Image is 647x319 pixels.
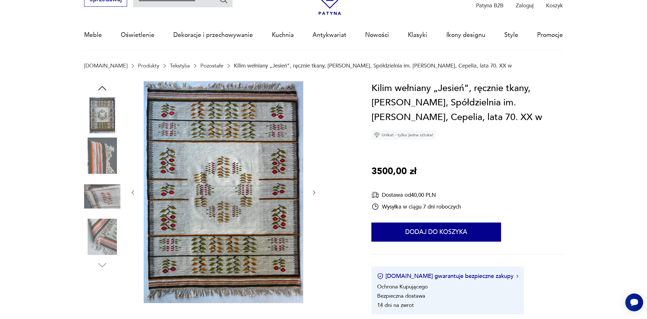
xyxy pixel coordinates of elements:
[537,20,563,50] a: Promocje
[546,2,563,9] p: Koszyk
[200,63,223,69] a: Pozostałe
[371,203,461,210] div: Wysyłka w ciągu 7 dni roboczych
[84,178,120,215] img: Zdjęcie produktu Kilim wełniany „Jesień”, ręcznie tkany, R.Orszulski, Spółdzielnia im. Stanisława...
[377,273,384,280] img: Ikona certyfikatu
[516,2,534,9] p: Zaloguj
[365,20,389,50] a: Nowości
[371,164,416,179] p: 3500,00 zł
[377,283,428,290] li: Ochrona Kupującego
[138,63,159,69] a: Produkty
[446,20,485,50] a: Ikony designu
[84,63,127,69] a: [DOMAIN_NAME]
[625,294,643,311] iframe: Smartsupp widget button
[476,2,504,9] p: Patyna B2B
[516,275,518,278] img: Ikona strzałki w prawo
[170,63,190,69] a: Tekstylia
[173,20,253,50] a: Dekoracje i przechowywanie
[377,272,518,280] button: [DOMAIN_NAME] gwarantuje bezpieczne zakupy
[272,20,294,50] a: Kuchnia
[144,81,303,303] img: Zdjęcie produktu Kilim wełniany „Jesień”, ręcznie tkany, R.Orszulski, Spółdzielnia im. Stanisława...
[374,132,380,138] img: Ikona diamentu
[377,292,425,300] li: Bezpieczna dostawa
[234,63,512,69] p: Kilim wełniany „Jesień”, ręcznie tkany, [PERSON_NAME], Spółdzielnia im. [PERSON_NAME], Cepelia, l...
[371,191,379,199] img: Ikona dostawy
[371,81,563,125] h1: Kilim wełniany „Jesień”, ręcznie tkany, [PERSON_NAME], Spółdzielnia im. [PERSON_NAME], Cepelia, l...
[377,301,414,309] li: 14 dni na zwrot
[84,219,120,255] img: Zdjęcie produktu Kilim wełniany „Jesień”, ręcznie tkany, R.Orszulski, Spółdzielnia im. Stanisława...
[84,97,120,133] img: Zdjęcie produktu Kilim wełniany „Jesień”, ręcznie tkany, R.Orszulski, Spółdzielnia im. Stanisława...
[84,138,120,174] img: Zdjęcie produktu Kilim wełniany „Jesień”, ręcznie tkany, R.Orszulski, Spółdzielnia im. Stanisława...
[313,20,346,50] a: Antykwariat
[371,130,436,140] div: Unikat - tylko jedna sztuka!
[504,20,518,50] a: Style
[121,20,155,50] a: Oświetlenie
[371,223,501,242] button: Dodaj do koszyka
[408,20,428,50] a: Klasyki
[371,191,461,199] div: Dostawa od 40,00 PLN
[84,20,102,50] a: Meble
